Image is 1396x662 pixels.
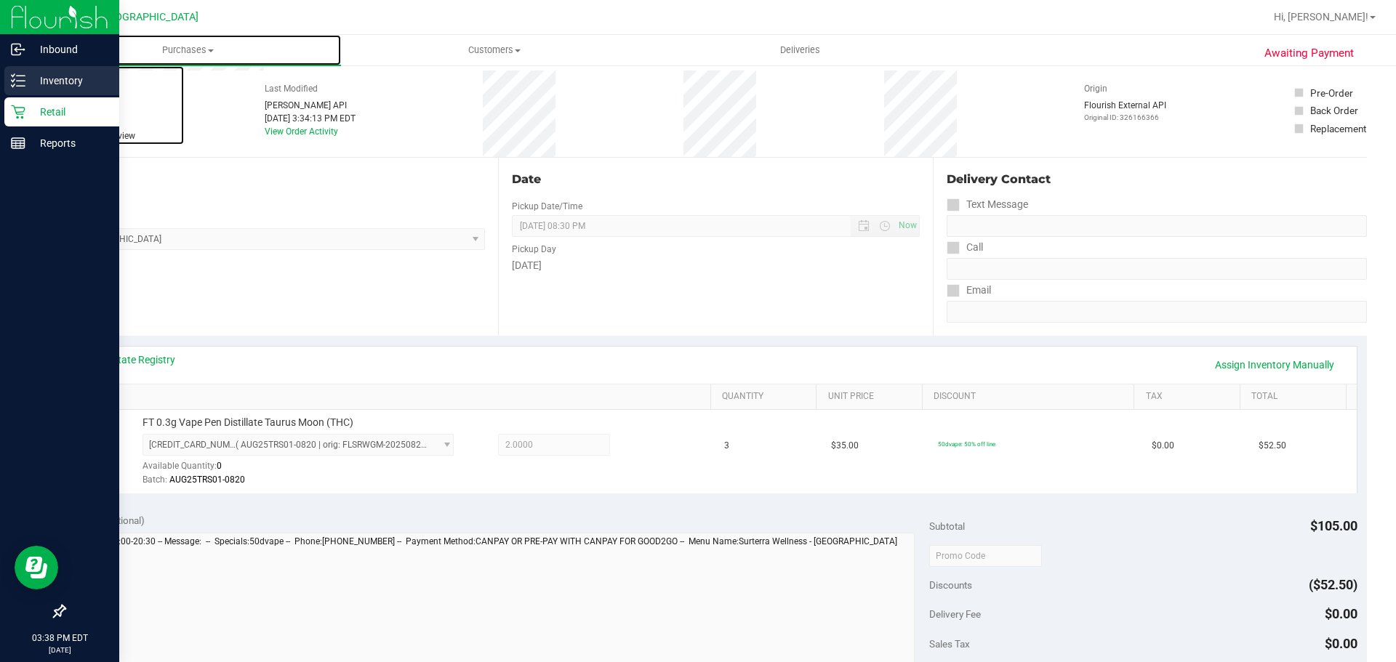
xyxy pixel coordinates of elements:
[143,416,353,429] span: FT 0.3g Vape Pen Distillate Taurus Moon (THC)
[1206,352,1344,377] a: Assign Inventory Manually
[1309,577,1357,592] span: ($52.50)
[1325,636,1357,651] span: $0.00
[1084,99,1166,123] div: Flourish External API
[828,391,917,403] a: Unit Price
[1325,606,1357,621] span: $0.00
[15,546,58,589] iframe: Resource center
[341,35,647,65] a: Customers
[1146,391,1235,403] a: Tax
[265,99,356,112] div: [PERSON_NAME] API
[1274,11,1368,23] span: Hi, [PERSON_NAME]!
[7,645,113,655] p: [DATE]
[143,475,167,485] span: Batch:
[947,237,983,258] label: Call
[1259,439,1286,453] span: $52.50
[761,44,840,57] span: Deliveries
[25,134,113,152] p: Reports
[929,520,965,532] span: Subtotal
[512,200,582,213] label: Pickup Date/Time
[1310,121,1366,136] div: Replacement
[947,194,1028,215] label: Text Message
[169,475,245,485] span: AUG25TRS01-0820
[929,608,981,620] span: Delivery Fee
[929,572,972,598] span: Discounts
[1084,82,1107,95] label: Origin
[35,44,341,57] span: Purchases
[647,35,953,65] a: Deliveries
[947,280,991,301] label: Email
[25,103,113,121] p: Retail
[265,82,318,95] label: Last Modified
[938,440,995,448] span: 50dvape: 50% off line
[25,41,113,58] p: Inbound
[1152,439,1174,453] span: $0.00
[934,391,1128,403] a: Discount
[265,112,356,125] div: [DATE] 3:34:13 PM EDT
[929,545,1042,567] input: Promo Code
[724,439,729,453] span: 3
[1310,518,1357,533] span: $105.00
[11,136,25,150] inline-svg: Reports
[88,352,175,367] a: View State Registry
[11,42,25,57] inline-svg: Inbound
[64,171,485,188] div: Location
[11,73,25,88] inline-svg: Inventory
[512,171,919,188] div: Date
[512,258,919,273] div: [DATE]
[99,11,198,23] span: [GEOGRAPHIC_DATA]
[929,638,970,650] span: Sales Tax
[1264,45,1354,62] span: Awaiting Payment
[722,391,811,403] a: Quantity
[86,391,705,403] a: SKU
[35,35,341,65] a: Purchases
[25,72,113,89] p: Inventory
[217,461,222,471] span: 0
[947,215,1367,237] input: Format: (999) 999-9999
[342,44,646,57] span: Customers
[143,456,470,484] div: Available Quantity:
[1310,86,1353,100] div: Pre-Order
[7,631,113,645] p: 03:38 PM EDT
[11,105,25,119] inline-svg: Retail
[1251,391,1340,403] a: Total
[512,243,556,256] label: Pickup Day
[1310,103,1358,118] div: Back Order
[947,258,1367,280] input: Format: (999) 999-9999
[947,171,1367,188] div: Delivery Contact
[831,439,859,453] span: $35.00
[265,126,338,137] a: View Order Activity
[1084,112,1166,123] p: Original ID: 326166366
